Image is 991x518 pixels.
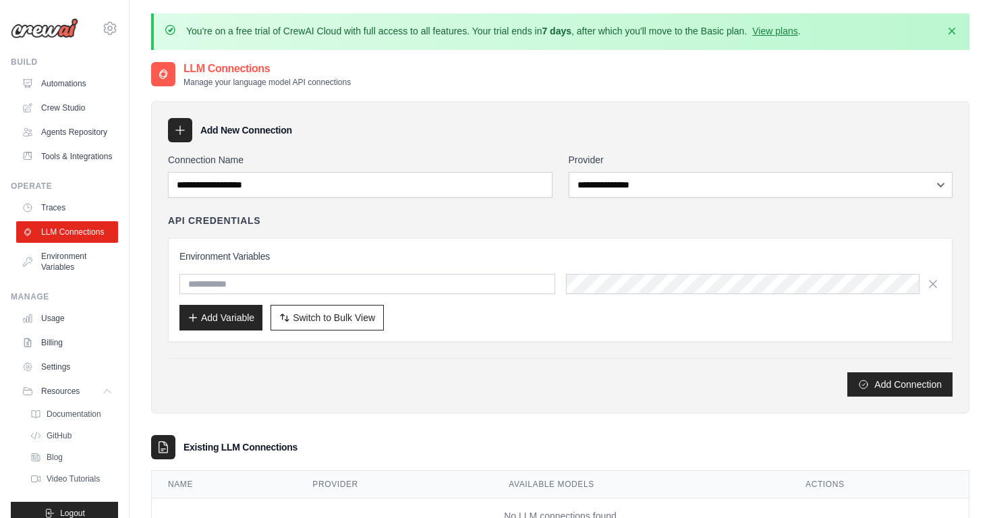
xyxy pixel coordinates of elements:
a: Environment Variables [16,246,118,278]
strong: 7 days [542,26,571,36]
a: Crew Studio [16,97,118,119]
img: Logo [11,18,78,38]
label: Provider [569,153,953,167]
a: Billing [16,332,118,353]
p: You're on a free trial of CrewAI Cloud with full access to all features. Your trial ends in , aft... [186,24,801,38]
h3: Existing LLM Connections [183,440,298,454]
div: Operate [11,181,118,192]
a: Tools & Integrations [16,146,118,167]
th: Actions [789,471,969,498]
a: Blog [24,448,118,467]
a: Settings [16,356,118,378]
th: Name [152,471,296,498]
h2: LLM Connections [183,61,351,77]
a: View plans [752,26,797,36]
th: Provider [296,471,492,498]
button: Resources [16,380,118,402]
a: Traces [16,197,118,219]
span: Documentation [47,409,101,420]
a: GitHub [24,426,118,445]
div: Manage [11,291,118,302]
span: Resources [41,386,80,397]
a: Automations [16,73,118,94]
a: Agents Repository [16,121,118,143]
h4: API Credentials [168,214,260,227]
h3: Add New Connection [200,123,292,137]
p: Manage your language model API connections [183,77,351,88]
span: GitHub [47,430,72,441]
span: Switch to Bulk View [293,311,375,324]
a: LLM Connections [16,221,118,243]
label: Connection Name [168,153,553,167]
th: Available Models [492,471,789,498]
button: Switch to Bulk View [271,305,384,330]
a: Documentation [24,405,118,424]
div: Build [11,57,118,67]
a: Usage [16,308,118,329]
span: Video Tutorials [47,473,100,484]
span: Blog [47,452,63,463]
a: Video Tutorials [24,469,118,488]
button: Add Variable [179,305,262,330]
button: Add Connection [847,372,953,397]
h3: Environment Variables [179,250,941,263]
